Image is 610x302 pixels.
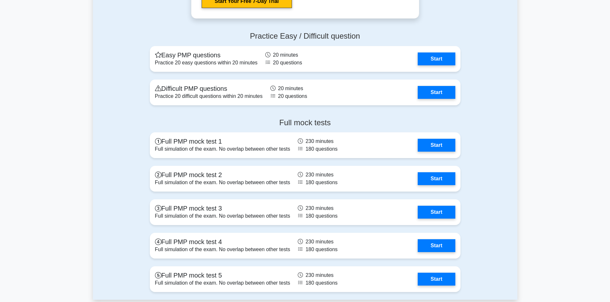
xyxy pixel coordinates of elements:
[418,52,455,65] a: Start
[418,139,455,152] a: Start
[150,118,460,127] h4: Full mock tests
[150,32,460,41] h4: Practice Easy / Difficult question
[418,273,455,286] a: Start
[418,86,455,99] a: Start
[418,206,455,219] a: Start
[418,239,455,252] a: Start
[418,172,455,185] a: Start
